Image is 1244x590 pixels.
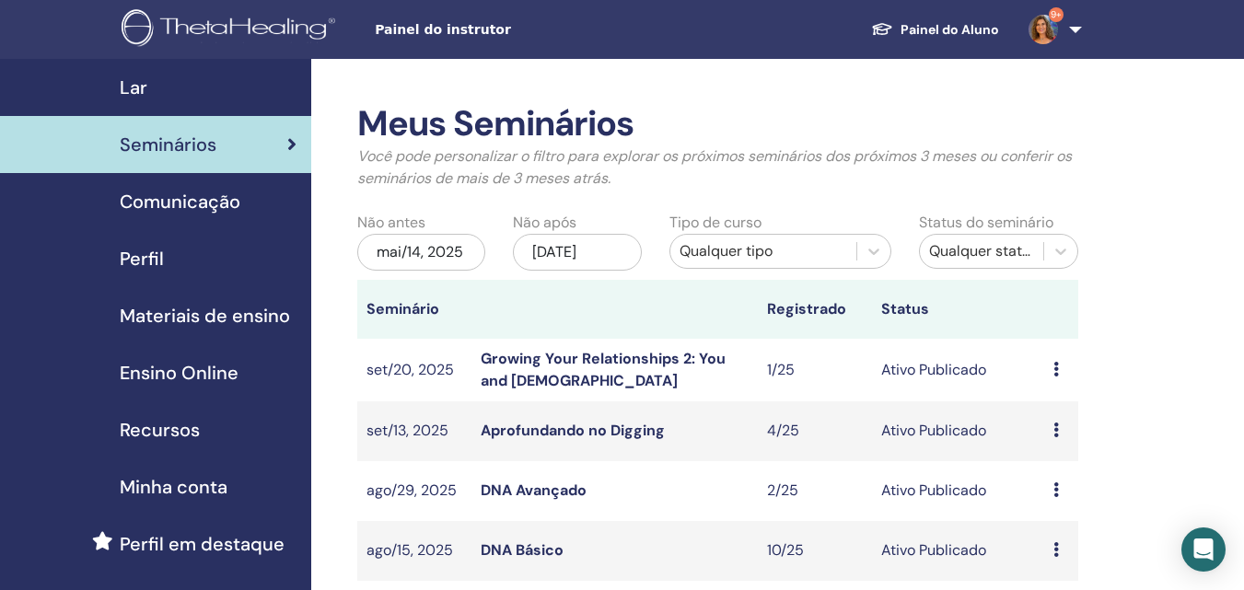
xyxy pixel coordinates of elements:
[872,339,1043,401] td: Ativo Publicado
[120,74,147,101] span: Lar
[120,302,290,330] span: Materiais de ensino
[872,401,1043,461] td: Ativo Publicado
[872,280,1043,339] th: Status
[120,416,200,444] span: Recursos
[357,461,471,521] td: ago/29, 2025
[758,280,872,339] th: Registrado
[758,461,872,521] td: 2/25
[357,212,425,234] label: Não antes
[929,240,1034,262] div: Qualquer status
[513,212,576,234] label: Não após
[120,530,285,558] span: Perfil em destaque
[357,103,1078,145] h2: Meus Seminários
[872,521,1043,581] td: Ativo Publicado
[357,145,1078,190] p: Você pode personalizar o filtro para explorar os próximos seminários dos próximos 3 meses ou conf...
[481,540,564,560] a: DNA Básico
[856,13,1014,47] a: Painel do Aluno
[375,20,651,40] span: Painel do instrutor
[357,234,485,271] div: mai/14, 2025
[758,339,872,401] td: 1/25
[758,401,872,461] td: 4/25
[919,212,1053,234] label: Status do seminário
[120,188,240,215] span: Comunicação
[871,21,893,37] img: graduation-cap-white.svg
[1049,7,1064,22] span: 9+
[357,521,471,581] td: ago/15, 2025
[357,339,471,401] td: set/20, 2025
[1181,527,1226,572] div: Open Intercom Messenger
[758,521,872,581] td: 10/25
[357,401,471,461] td: set/13, 2025
[481,421,665,440] a: Aprofundando no Digging
[513,234,641,271] div: [DATE]
[481,349,726,390] a: Growing Your Relationships 2: You and [DEMOGRAPHIC_DATA]
[120,359,238,387] span: Ensino Online
[122,9,342,51] img: logo.png
[669,212,762,234] label: Tipo de curso
[120,473,227,501] span: Minha conta
[1029,15,1058,44] img: default.jpg
[120,245,164,272] span: Perfil
[120,131,216,158] span: Seminários
[357,280,471,339] th: Seminário
[872,461,1043,521] td: Ativo Publicado
[481,480,587,500] a: DNA Avançado
[680,240,847,262] div: Qualquer tipo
